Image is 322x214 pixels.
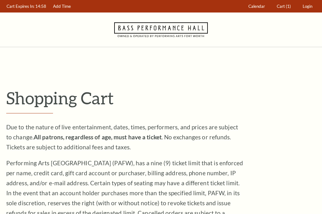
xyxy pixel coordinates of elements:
[7,4,34,9] span: Cart Expires In:
[35,4,46,9] span: 14:58
[6,88,316,108] p: Shopping Cart
[300,0,315,12] a: Login
[6,123,238,151] span: Due to the nature of live entertainment, dates, times, performers, and prices are subject to chan...
[277,4,285,9] span: Cart
[248,4,265,9] span: Calendar
[50,0,74,12] a: Add Time
[303,4,312,9] span: Login
[246,0,268,12] a: Calendar
[274,0,294,12] a: Cart (1)
[34,133,162,141] strong: All patrons, regardless of age, must have a ticket
[286,4,291,9] span: (1)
